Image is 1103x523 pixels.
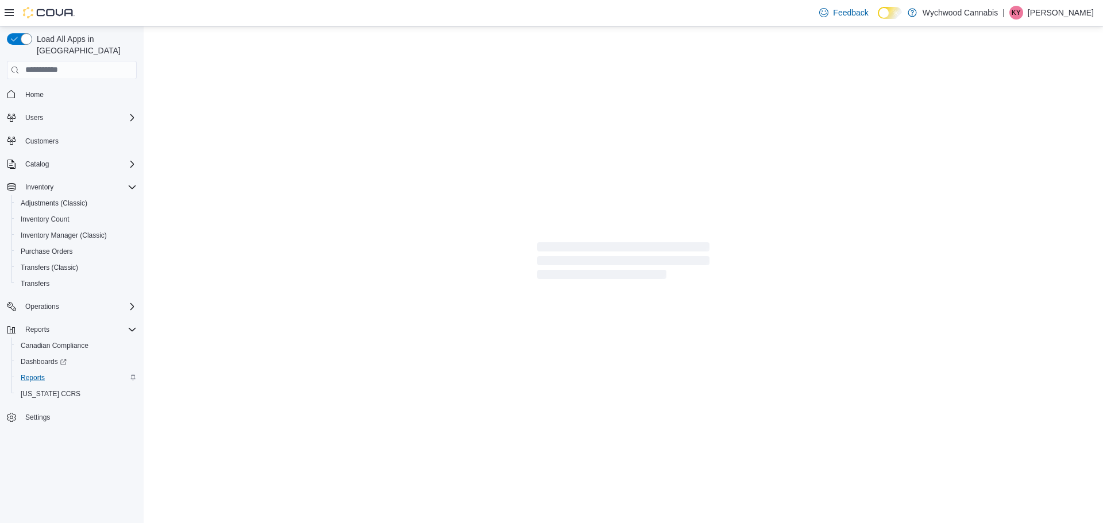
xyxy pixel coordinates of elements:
[21,134,137,148] span: Customers
[16,196,137,210] span: Adjustments (Classic)
[25,137,59,146] span: Customers
[2,86,141,103] button: Home
[11,195,141,211] button: Adjustments (Classic)
[2,110,141,126] button: Users
[25,413,50,422] span: Settings
[16,245,78,258] a: Purchase Orders
[7,82,137,456] nav: Complex example
[11,276,141,292] button: Transfers
[1012,6,1021,20] span: KY
[21,323,137,336] span: Reports
[11,243,141,259] button: Purchase Orders
[21,389,80,398] span: [US_STATE] CCRS
[2,299,141,315] button: Operations
[1002,6,1005,20] p: |
[21,373,45,382] span: Reports
[21,180,58,194] button: Inventory
[21,87,137,102] span: Home
[11,227,141,243] button: Inventory Manager (Classic)
[25,113,43,122] span: Users
[16,371,137,385] span: Reports
[25,183,53,192] span: Inventory
[21,300,137,313] span: Operations
[21,247,73,256] span: Purchase Orders
[16,339,93,352] a: Canadian Compliance
[16,228,137,242] span: Inventory Manager (Classic)
[25,325,49,334] span: Reports
[16,371,49,385] a: Reports
[815,1,873,24] a: Feedback
[537,245,709,281] span: Loading
[16,261,137,274] span: Transfers (Classic)
[923,6,998,20] p: Wychwood Cannabis
[16,277,54,290] a: Transfers
[16,245,137,258] span: Purchase Orders
[11,370,141,386] button: Reports
[21,231,107,240] span: Inventory Manager (Classic)
[16,355,137,369] span: Dashboards
[2,156,141,172] button: Catalog
[16,387,137,401] span: Washington CCRS
[21,157,53,171] button: Catalog
[11,211,141,227] button: Inventory Count
[1028,6,1094,20] p: [PERSON_NAME]
[2,133,141,149] button: Customers
[16,228,111,242] a: Inventory Manager (Classic)
[833,7,868,18] span: Feedback
[21,323,54,336] button: Reports
[21,263,78,272] span: Transfers (Classic)
[21,111,48,125] button: Users
[16,212,74,226] a: Inventory Count
[21,111,137,125] span: Users
[2,179,141,195] button: Inventory
[21,199,87,208] span: Adjustments (Classic)
[21,134,63,148] a: Customers
[16,339,137,352] span: Canadian Compliance
[25,302,59,311] span: Operations
[16,212,137,226] span: Inventory Count
[16,355,71,369] a: Dashboards
[11,354,141,370] a: Dashboards
[878,19,878,20] span: Dark Mode
[21,357,67,366] span: Dashboards
[11,259,141,276] button: Transfers (Classic)
[32,33,137,56] span: Load All Apps in [GEOGRAPHIC_DATA]
[23,7,75,18] img: Cova
[878,7,902,19] input: Dark Mode
[21,180,137,194] span: Inventory
[21,300,64,313] button: Operations
[21,88,48,102] a: Home
[21,410,137,424] span: Settings
[2,409,141,425] button: Settings
[21,341,88,350] span: Canadian Compliance
[21,215,70,224] span: Inventory Count
[11,386,141,402] button: [US_STATE] CCRS
[1009,6,1023,20] div: Kristina Yin
[16,196,92,210] a: Adjustments (Classic)
[25,90,44,99] span: Home
[25,160,49,169] span: Catalog
[16,261,83,274] a: Transfers (Classic)
[11,338,141,354] button: Canadian Compliance
[16,277,137,290] span: Transfers
[16,387,85,401] a: [US_STATE] CCRS
[2,321,141,338] button: Reports
[21,157,137,171] span: Catalog
[21,410,55,424] a: Settings
[21,279,49,288] span: Transfers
